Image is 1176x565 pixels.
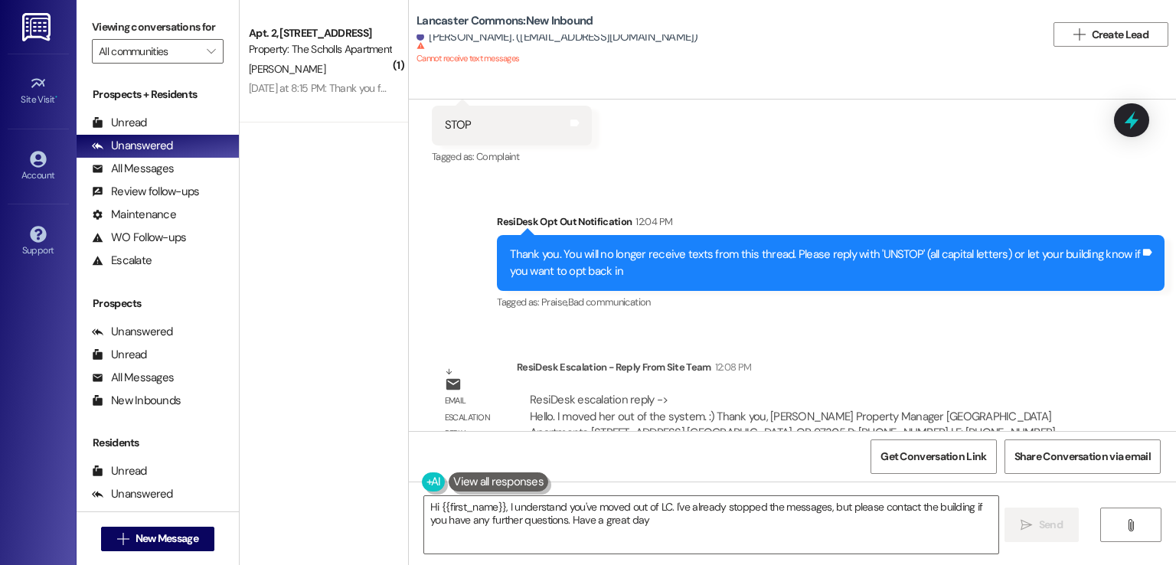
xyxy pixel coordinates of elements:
[445,393,505,442] div: Email escalation reply
[22,13,54,41] img: ResiDesk Logo
[92,370,174,386] div: All Messages
[92,138,173,154] div: Unanswered
[432,145,592,168] div: Tagged as:
[92,509,174,525] div: All Messages
[92,347,147,363] div: Unread
[1092,27,1148,43] span: Create Lead
[871,439,996,474] button: Get Conversation Link
[1125,519,1136,531] i: 
[880,449,986,465] span: Get Conversation Link
[416,29,698,45] div: [PERSON_NAME]. ([EMAIL_ADDRESS][DOMAIN_NAME])
[1004,439,1161,474] button: Share Conversation via email
[416,41,519,64] sup: Cannot receive text messages
[1004,508,1079,542] button: Send
[568,296,651,309] span: Bad communication
[92,253,152,269] div: Escalate
[92,486,173,502] div: Unanswered
[99,39,199,64] input: All communities
[445,117,471,133] div: STOP
[530,392,1055,456] div: ResiDesk escalation reply -> Hello. I moved her out of the system. :) Thank you, [PERSON_NAME] Pr...
[1053,22,1168,47] button: Create Lead
[207,45,215,57] i: 
[249,62,325,76] span: [PERSON_NAME]
[711,359,752,375] div: 12:08 PM
[1039,517,1063,533] span: Send
[1014,449,1151,465] span: Share Conversation via email
[92,115,147,131] div: Unread
[92,184,199,200] div: Review follow-ups
[77,435,239,451] div: Residents
[77,87,239,103] div: Prospects + Residents
[632,214,672,230] div: 12:04 PM
[8,221,69,263] a: Support
[249,41,390,57] div: Property: The Scholls Apartments
[8,146,69,188] a: Account
[476,150,519,163] span: Complaint
[92,207,176,223] div: Maintenance
[249,25,390,41] div: Apt. 2, [STREET_ADDRESS]
[92,161,174,177] div: All Messages
[55,92,57,103] span: •
[92,324,173,340] div: Unanswered
[416,13,593,29] b: Lancaster Commons: New Inbound
[77,296,239,312] div: Prospects
[497,214,1165,235] div: ResiDesk Opt Out Notification
[101,527,214,551] button: New Message
[92,463,147,479] div: Unread
[1073,28,1085,41] i: 
[541,296,567,309] span: Praise ,
[497,291,1165,313] div: Tagged as:
[510,247,1140,279] div: Thank you. You will no longer receive texts from this thread. Please reply with 'UNSTOP' (all cap...
[517,359,1099,380] div: ResiDesk Escalation - Reply From Site Team
[136,531,198,547] span: New Message
[8,70,69,112] a: Site Visit •
[424,496,998,554] textarea: Hi {{first_name}}, I understand you've moved out of LC. I've already stopped the messages, but pl...
[92,15,224,39] label: Viewing conversations for
[92,393,181,409] div: New Inbounds
[117,533,129,545] i: 
[92,230,186,246] div: WO Follow-ups
[1021,519,1032,531] i: 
